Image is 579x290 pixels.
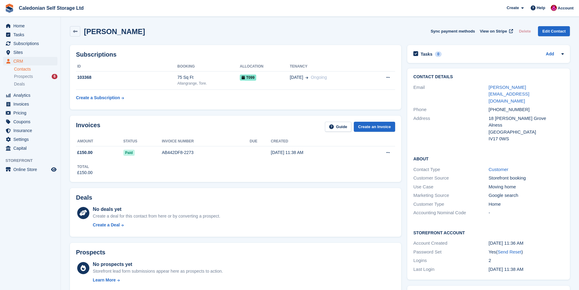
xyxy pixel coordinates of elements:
div: 18 [PERSON_NAME] Grove [489,115,564,122]
span: Coupons [13,117,50,126]
div: [DATE] 11:36 AM [489,240,564,247]
div: Use Case [413,183,488,190]
div: 6 [52,74,57,79]
span: Pricing [13,109,50,117]
a: menu [3,109,57,117]
a: Create a Deal [93,222,220,228]
div: AB442DF8-2273 [162,149,250,156]
div: Google search [489,192,564,199]
span: Deals [14,81,25,87]
h2: Invoices [76,122,100,132]
div: Total [77,164,93,169]
span: Create [507,5,519,11]
div: Last Login [413,266,488,273]
div: Account Created [413,240,488,247]
a: Edit Contact [538,26,570,36]
div: Phone [413,106,488,113]
div: [DATE] 11:38 AM [271,149,360,156]
a: Prospects 6 [14,73,57,80]
div: Marketing Source [413,192,488,199]
div: Accounting Nominal Code [413,209,488,216]
span: [DATE] [290,74,303,81]
span: Online Store [13,165,50,174]
th: Booking [177,62,240,72]
img: stora-icon-8386f47178a22dfd0bd8f6a31ec36ba5ce8667c1dd55bd0f319d3a0aa187defe.svg [5,4,14,13]
div: - [489,209,564,216]
a: Create a Subscription [76,92,124,103]
span: Help [537,5,545,11]
h2: Storefront Account [413,229,564,236]
a: menu [3,144,57,152]
div: 103368 [76,74,177,81]
span: Settings [13,135,50,144]
h2: Subscriptions [76,51,395,58]
div: Create a Deal [93,222,120,228]
span: Analytics [13,91,50,100]
span: Subscriptions [13,39,50,48]
div: Create a Subscription [76,95,120,101]
a: Create an Invoice [354,122,395,132]
a: menu [3,57,57,65]
a: [PERSON_NAME][EMAIL_ADDRESS][DOMAIN_NAME] [489,85,529,103]
div: 75 Sq Ft [177,74,240,81]
a: menu [3,22,57,30]
a: menu [3,117,57,126]
a: menu [3,126,57,135]
h2: [PERSON_NAME] [84,27,145,36]
div: Yes [489,249,564,256]
a: Caledonian Self Storage Ltd [16,3,86,13]
span: Prospects [14,74,33,79]
div: IV17 0WS [489,135,564,142]
span: View on Stripe [480,28,507,34]
th: Created [271,137,360,146]
button: Sync payment methods [431,26,475,36]
a: menu [3,91,57,100]
a: menu [3,100,57,108]
a: Learn More [93,277,223,283]
div: Storefront lead form submissions appear here as prospects to action. [93,268,223,274]
a: Send Reset [498,249,521,254]
a: menu [3,135,57,144]
span: Storefront [5,158,60,164]
span: Ongoing [311,75,327,80]
h2: Tasks [421,51,433,57]
div: Alness [489,122,564,129]
a: Add [546,51,554,58]
span: Tasks [13,30,50,39]
div: Contact Type [413,166,488,173]
div: Address [413,115,488,142]
div: Customer Type [413,201,488,208]
button: Delete [516,26,533,36]
th: Amount [76,137,123,146]
span: Paid [123,150,135,156]
span: Sites [13,48,50,57]
div: No deals yet [93,206,220,213]
span: T099 [240,75,256,81]
a: Guide [325,122,352,132]
img: Donald Mathieson [551,5,557,11]
div: Allangrange, Tore. [177,81,240,86]
a: Preview store [50,166,57,173]
div: 2 [489,257,564,264]
h2: Prospects [76,249,105,256]
div: 0 [435,51,442,57]
div: Home [489,201,564,208]
div: £150.00 [77,169,93,176]
span: Account [558,5,574,11]
div: Moving home [489,183,564,190]
th: ID [76,62,177,72]
div: Logins [413,257,488,264]
div: [PHONE_NUMBER] [489,106,564,113]
h2: Deals [76,194,92,201]
a: menu [3,165,57,174]
a: menu [3,48,57,57]
span: Home [13,22,50,30]
th: Tenancy [290,62,368,72]
div: Email [413,84,488,105]
span: Invoices [13,100,50,108]
div: Create a deal for this contact from here or by converting a prospect. [93,213,220,219]
div: Storefront booking [489,175,564,182]
h2: Contact Details [413,75,564,79]
div: [GEOGRAPHIC_DATA] [489,129,564,136]
th: Due [250,137,271,146]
